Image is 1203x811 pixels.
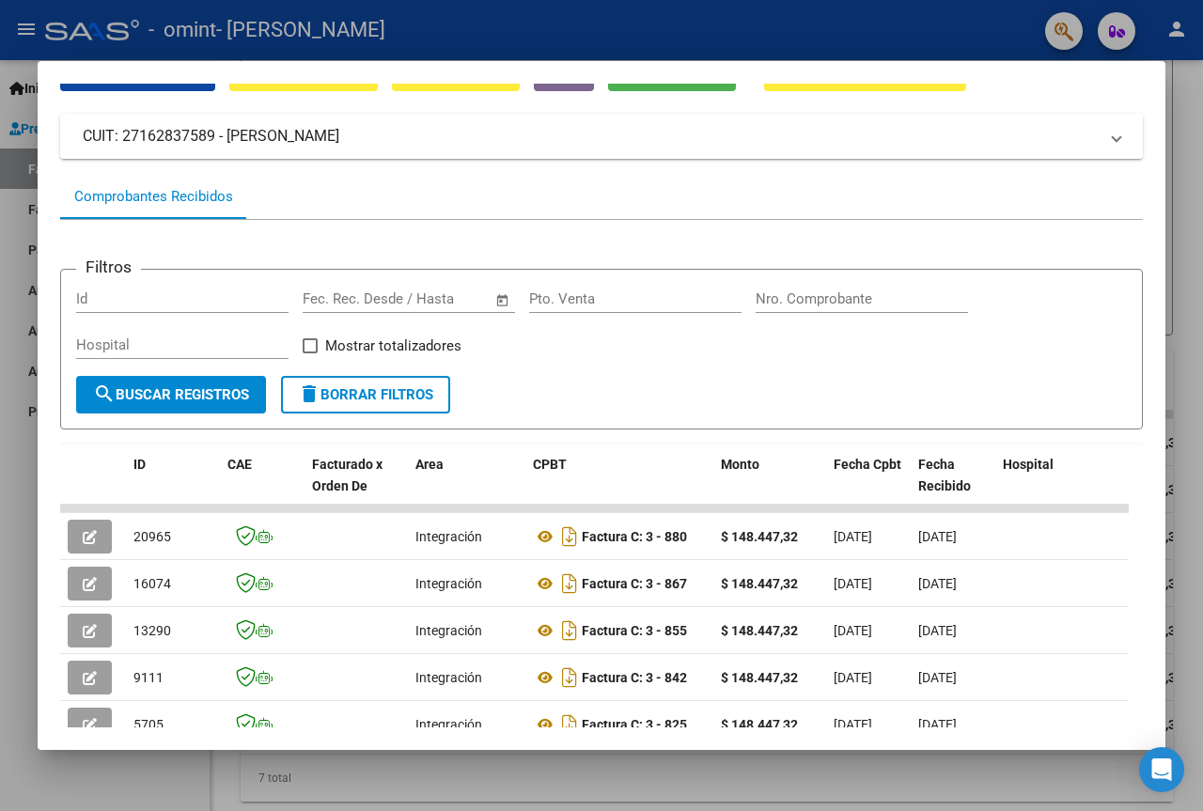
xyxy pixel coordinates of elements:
mat-icon: delete [298,382,320,405]
span: Integración [415,717,482,732]
span: [DATE] [918,623,957,638]
span: CPBT [533,457,567,472]
div: Open Intercom Messenger [1139,747,1184,792]
strong: $ 148.447,32 [721,623,798,638]
span: [DATE] [834,670,872,685]
span: [DATE] [918,717,957,732]
span: [DATE] [834,576,872,591]
button: Buscar Registros [76,376,266,413]
datatable-header-cell: Facturado x Orden De [305,444,408,527]
span: Area [415,457,444,472]
i: Descargar documento [557,569,582,599]
input: Fecha fin [396,290,487,307]
datatable-header-cell: Fecha Cpbt [826,444,911,527]
button: Open calendar [492,289,514,311]
button: Borrar Filtros [281,376,450,413]
datatable-header-cell: CPBT [525,444,713,527]
i: Descargar documento [557,710,582,740]
h3: Filtros [76,255,141,279]
span: Hospital [1003,457,1054,472]
span: [DATE] [834,623,872,638]
span: 5705 [133,717,164,732]
span: Integración [415,529,482,544]
strong: Factura C: 3 - 880 [582,529,687,544]
span: Integración [415,670,482,685]
mat-expansion-panel-header: CUIT: 27162837589 - [PERSON_NAME] [60,114,1143,159]
datatable-header-cell: Hospital [995,444,1136,527]
span: 16074 [133,576,171,591]
span: 20965 [133,529,171,544]
span: [DATE] [918,576,957,591]
span: 13290 [133,623,171,638]
span: [DATE] [918,670,957,685]
span: 9111 [133,670,164,685]
i: Descargar documento [557,616,582,646]
mat-panel-title: CUIT: 27162837589 - [PERSON_NAME] [83,125,1098,148]
span: Facturado x Orden De [312,457,383,493]
span: Integración [415,623,482,638]
datatable-header-cell: Monto [713,444,826,527]
span: Fecha Recibido [918,457,971,493]
i: Descargar documento [557,522,582,552]
strong: $ 148.447,32 [721,717,798,732]
span: Borrar Filtros [298,386,433,403]
strong: $ 148.447,32 [721,576,798,591]
datatable-header-cell: Area [408,444,525,527]
datatable-header-cell: CAE [220,444,305,527]
span: ID [133,457,146,472]
strong: Factura C: 3 - 855 [582,623,687,638]
datatable-header-cell: ID [126,444,220,527]
span: [DATE] [918,529,957,544]
span: Fecha Cpbt [834,457,901,472]
span: Monto [721,457,759,472]
strong: Factura C: 3 - 825 [582,717,687,732]
input: Fecha inicio [303,290,379,307]
strong: $ 148.447,32 [721,670,798,685]
span: [DATE] [834,529,872,544]
span: CAE [227,457,252,472]
span: Integración [415,576,482,591]
span: Buscar Registros [93,386,249,403]
datatable-header-cell: Fecha Recibido [911,444,995,527]
strong: Factura C: 3 - 842 [582,670,687,685]
strong: $ 148.447,32 [721,529,798,544]
span: Mostrar totalizadores [325,335,461,357]
mat-icon: search [93,382,116,405]
i: Descargar documento [557,663,582,693]
strong: Factura C: 3 - 867 [582,576,687,591]
div: Comprobantes Recibidos [74,186,233,208]
span: [DATE] [834,717,872,732]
